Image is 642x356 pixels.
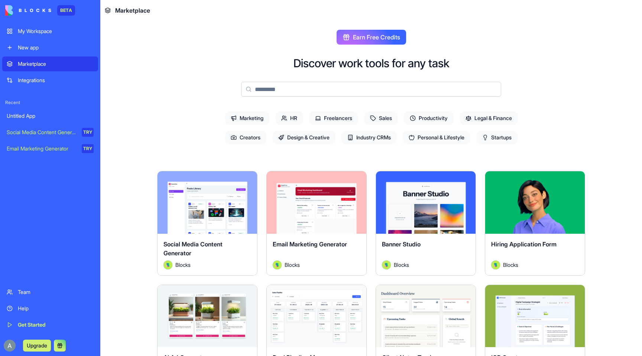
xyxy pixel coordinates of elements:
[18,60,94,68] div: Marketplace
[294,56,449,70] h2: Discover work tools for any task
[341,131,397,144] span: Industry CRMs
[225,111,269,125] span: Marketing
[376,171,476,276] a: Banner StudioAvatarBlocks
[175,261,191,269] span: Blocks
[2,24,98,39] a: My Workspace
[2,73,98,88] a: Integrations
[285,261,300,269] span: Blocks
[18,27,94,35] div: My Workspace
[157,171,257,276] a: Social Media Content GeneratorAvatarBlocks
[18,44,94,51] div: New app
[485,171,585,276] a: Hiring Application FormAvatarBlocks
[82,128,94,137] div: TRY
[5,5,51,16] img: logo
[337,30,406,45] button: Earn Free Credits
[403,131,470,144] span: Personal & Lifestyle
[23,340,51,352] button: Upgrade
[7,129,77,136] div: Social Media Content Generator
[476,131,518,144] span: Startups
[272,131,335,144] span: Design & Creative
[225,131,266,144] span: Creators
[364,111,398,125] span: Sales
[404,111,454,125] span: Productivity
[275,111,303,125] span: HR
[82,144,94,153] div: TRY
[309,111,358,125] span: Freelancers
[2,100,98,106] span: Recent
[2,317,98,332] a: Get Started
[163,240,223,257] span: Social Media Content Generator
[503,261,518,269] span: Blocks
[491,240,557,248] span: Hiring Application Form
[2,125,98,140] a: Social Media Content GeneratorTRY
[394,261,409,269] span: Blocks
[491,260,500,269] img: Avatar
[23,342,51,349] a: Upgrade
[382,240,421,248] span: Banner Studio
[2,40,98,55] a: New app
[115,6,150,15] span: Marketplace
[163,260,172,269] img: Avatar
[57,5,75,16] div: BETA
[18,321,94,329] div: Get Started
[353,33,400,42] span: Earn Free Credits
[18,77,94,84] div: Integrations
[18,305,94,312] div: Help
[4,340,16,352] img: ACg8ocJirxEb1kJsuYF5VWkheSbAYqZS2Sbd5MCht3tX8AuwVzKgjQ=s96-c
[266,171,367,276] a: Email Marketing GeneratorAvatarBlocks
[2,56,98,71] a: Marketplace
[7,145,77,152] div: Email Marketing Generator
[2,109,98,123] a: Untitled App
[273,260,282,269] img: Avatar
[2,141,98,156] a: Email Marketing GeneratorTRY
[2,301,98,316] a: Help
[5,5,75,16] a: BETA
[382,260,391,269] img: Avatar
[7,112,94,120] div: Untitled App
[273,240,347,248] span: Email Marketing Generator
[2,285,98,300] a: Team
[18,288,94,296] div: Team
[460,111,518,125] span: Legal & Finance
